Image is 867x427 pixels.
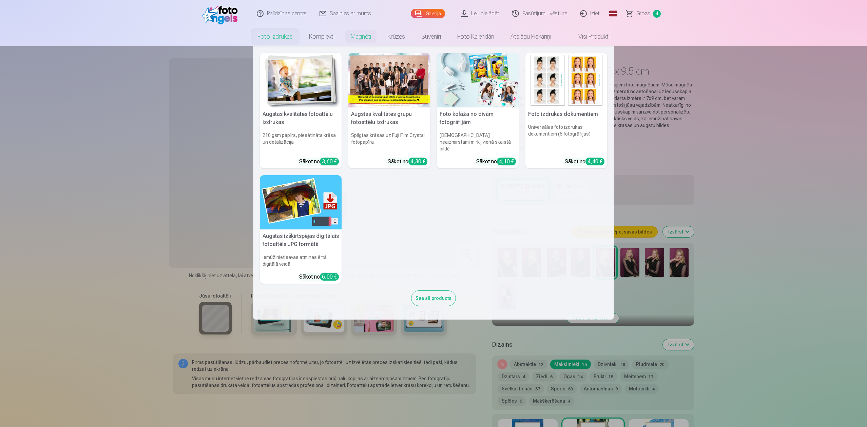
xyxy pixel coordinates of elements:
a: Augstas kvalitātes grupu fotoattēlu izdrukasSpilgtas krāsas uz Fuji Film Crystal fotopapīraSākot ... [348,53,430,168]
div: See all products [411,290,456,306]
h5: Augstas kvalitātes fotoattēlu izdrukas [260,107,342,129]
span: 4 [653,10,661,18]
span: Grozs [636,9,650,18]
div: Sākot no [388,158,427,166]
a: Visi produkti [559,27,618,46]
a: Krūzes [379,27,413,46]
div: Sākot no [299,273,339,281]
a: Foto izdrukas [249,27,301,46]
h5: Augstas kvalitātes grupu fotoattēlu izdrukas [348,107,430,129]
h6: [DEMOGRAPHIC_DATA] neaizmirstami mirkļi vienā skaistā bildē [437,129,519,155]
a: Atslēgu piekariņi [502,27,559,46]
img: Augstas kvalitātes fotoattēlu izdrukas [260,53,342,107]
a: Foto izdrukas dokumentiemFoto izdrukas dokumentiemUniversālas foto izdrukas dokumentiem (6 fotogr... [525,53,607,168]
div: Sākot no [565,158,604,166]
div: Sākot no [299,158,339,166]
a: Magnēti [343,27,379,46]
img: Foto kolāža no divām fotogrāfijām [437,53,519,107]
div: Sākot no [476,158,516,166]
h6: Spilgtas krāsas uz Fuji Film Crystal fotopapīra [348,129,430,155]
div: 4,40 € [585,158,604,165]
h5: Augstas izšķirtspējas digitālais fotoattēls JPG formātā [260,229,342,251]
a: See all products [411,294,456,301]
h6: Universālas foto izdrukas dokumentiem (6 fotogrāfijas) [525,121,607,155]
a: Galerija [411,9,445,18]
h6: Iemūžiniet savas atmiņas ērtā digitālā veidā [260,251,342,270]
div: 3,60 € [320,158,339,165]
img: Augstas izšķirtspējas digitālais fotoattēls JPG formātā [260,175,342,230]
div: 4,30 € [408,158,427,165]
a: Suvenīri [413,27,449,46]
div: 6,00 € [320,273,339,281]
a: Augstas kvalitātes fotoattēlu izdrukasAugstas kvalitātes fotoattēlu izdrukas210 gsm papīrs, piesā... [260,53,342,168]
a: Foto kalendāri [449,27,502,46]
h5: Foto kolāža no divām fotogrāfijām [437,107,519,129]
a: Foto kolāža no divām fotogrāfijāmFoto kolāža no divām fotogrāfijām[DEMOGRAPHIC_DATA] neaizmirstam... [437,53,519,168]
a: Komplekti [301,27,343,46]
a: Augstas izšķirtspējas digitālais fotoattēls JPG formātāAugstas izšķirtspējas digitālais fotoattēl... [260,175,342,284]
img: Foto izdrukas dokumentiem [525,53,607,107]
h6: 210 gsm papīrs, piesātināta krāsa un detalizācija [260,129,342,155]
h5: Foto izdrukas dokumentiem [525,107,607,121]
img: /fa1 [202,3,241,24]
div: 4,10 € [497,158,516,165]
